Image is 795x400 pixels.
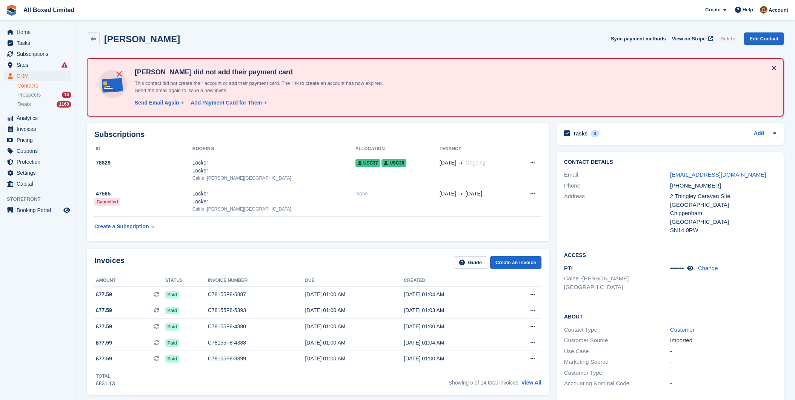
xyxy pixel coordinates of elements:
a: Contacts [17,82,71,89]
a: Customer [670,326,695,333]
a: menu [4,157,71,167]
a: menu [4,205,71,215]
div: Accounting Nominal Code [564,379,670,388]
div: - [670,347,776,356]
div: [PHONE_NUMBER] [670,182,776,190]
th: Created [404,275,503,287]
span: USC37 [355,159,380,167]
div: SN14 0RW [670,226,776,235]
div: Add Payment Card for Them [191,99,262,107]
div: Use Case [564,347,670,356]
div: Locker Locker [192,190,355,206]
span: PTI [564,265,573,271]
th: ID [94,143,192,155]
a: menu [4,178,71,189]
div: Total [96,373,115,380]
th: Amount [94,275,165,287]
span: Paid [165,339,179,347]
div: 47565 [94,190,192,198]
div: Imported [670,336,776,345]
a: Add Payment Card for Them [188,99,268,107]
div: Send Email Again [135,99,179,107]
th: Allocation [355,143,440,155]
a: menu [4,135,71,145]
div: C78155F8-4388 [208,339,305,347]
span: Prospects [17,91,41,98]
div: Locker Locker [192,159,355,175]
h2: Tasks [573,130,588,137]
span: Settings [17,168,62,178]
a: Change [698,265,718,271]
div: Chippenham [670,209,776,218]
div: [DATE] 01:04 AM [404,339,503,347]
li: Calne -[PERSON_NAME][GEOGRAPHIC_DATA] [564,274,670,291]
div: [DATE] 01:00 AM [305,323,404,331]
a: Create an Invoice [490,256,541,269]
div: Email [564,171,670,179]
a: menu [4,27,71,37]
span: Capital [17,178,62,189]
a: menu [4,124,71,134]
h2: Access [564,251,776,258]
div: C78155F8-4880 [208,323,305,331]
div: [DATE] 01:00 AM [305,291,404,298]
span: USC36 [381,159,406,167]
th: Tenancy [440,143,515,155]
div: Cancelled [94,198,120,206]
span: Showing 5 of 14 total invoices [449,380,518,386]
a: View All [521,380,541,386]
span: Account [769,6,788,14]
h2: About [564,312,776,320]
div: [DATE] 01:00 AM [305,355,404,363]
div: [GEOGRAPHIC_DATA] [670,201,776,209]
span: Subscriptions [17,49,62,59]
div: [DATE] 01:00 AM [305,339,404,347]
div: - [670,358,776,366]
div: Phone [564,182,670,190]
div: [DATE] 01:00 AM [404,323,503,331]
span: View on Stripe [672,35,706,43]
span: Invoices [17,124,62,134]
a: Edit Contact [744,32,784,45]
h2: Contact Details [564,159,776,165]
a: Deals 1168 [17,100,71,108]
button: Sync payment methods [611,32,666,45]
th: Due [305,275,404,287]
span: CRM [17,71,62,81]
span: Ongoing [466,160,486,166]
a: menu [4,146,71,156]
span: [DATE] [466,190,482,198]
div: Create a Subscription [94,223,149,231]
span: Paid [165,323,179,331]
div: £831.13 [96,380,115,388]
a: All Boxed Limited [20,4,77,16]
a: menu [4,38,71,48]
img: stora-icon-8386f47178a22dfd0bd8f6a31ec36ba5ce8667c1dd55bd0f319d3a0aa187defe.svg [6,5,17,16]
a: menu [4,71,71,81]
span: Deals [17,101,31,108]
span: £77.59 [96,323,112,331]
img: no-card-linked-e7822e413c904bf8b177c4d89f31251c4716f9871600ec3ca5bfc59e148c83f4.svg [97,68,129,100]
div: [DATE] 01:00 AM [404,355,503,363]
span: Pricing [17,135,62,145]
div: - [670,369,776,377]
div: [DATE] 01:03 AM [404,306,503,314]
a: menu [4,60,71,70]
div: - [670,379,776,388]
span: £77.59 [96,339,112,347]
div: [DATE] 01:00 AM [305,306,404,314]
span: Tasks [17,38,62,48]
div: C78155F8-5393 [208,306,305,314]
div: 0 [590,130,599,137]
h2: Invoices [94,256,125,269]
div: [DATE] 01:04 AM [404,291,503,298]
div: C78155F8-5887 [208,291,305,298]
h4: [PERSON_NAME] did not add their payment card [132,68,396,77]
a: menu [4,49,71,59]
img: Sharon Hawkins [760,6,767,14]
span: Sites [17,60,62,70]
span: Booking Portal [17,205,62,215]
span: [DATE] [440,190,456,198]
a: Prospects 14 [17,91,71,99]
h2: [PERSON_NAME] [104,34,180,44]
